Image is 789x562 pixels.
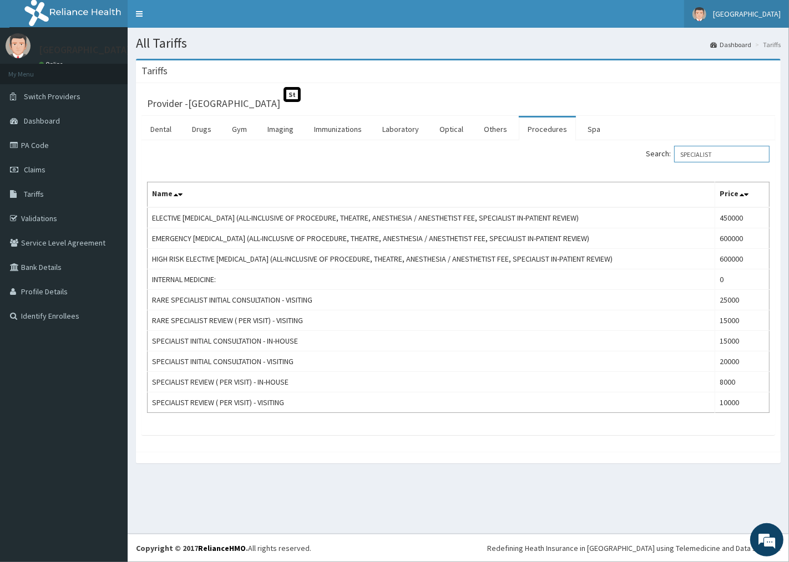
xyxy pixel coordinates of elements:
td: 0 [715,269,770,290]
a: Laboratory [373,117,428,141]
h3: Tariffs [141,66,168,76]
td: 8000 [715,372,770,392]
a: Spa [579,117,609,141]
img: d_794563401_company_1708531726252_794563401 [21,55,45,83]
a: Dental [141,117,180,141]
div: Minimize live chat window [182,6,209,32]
td: EMERGENCY [MEDICAL_DATA] (ALL-INCLUSIVE OF PROCEDURE, THEATRE, ANESTHESIA / ANESTHETIST FEE, SPEC... [148,228,715,249]
span: Switch Providers [24,91,80,101]
input: Search: [674,146,770,162]
td: INTERNAL MEDICINE: [148,269,715,290]
strong: Copyright © 2017 . [136,543,248,553]
span: We're online! [64,140,153,252]
td: SPECIALIST REVIEW ( PER VISIT) - VISITING [148,392,715,413]
td: SPECIALIST REVIEW ( PER VISIT) - IN-HOUSE [148,372,715,392]
h3: Provider - [GEOGRAPHIC_DATA] [147,99,280,109]
a: Others [475,117,516,141]
a: Procedures [519,117,576,141]
label: Search: [646,146,770,162]
th: Price [715,182,770,208]
img: User Image [6,33,31,58]
td: 10000 [715,392,770,413]
span: [GEOGRAPHIC_DATA] [713,9,781,19]
h1: All Tariffs [136,36,781,50]
td: SPECIALIST INITIAL CONSULTATION - VISITING [148,351,715,372]
td: SPECIALIST INITIAL CONSULTATION - IN-HOUSE [148,331,715,351]
a: RelianceHMO [198,543,246,553]
img: User Image [692,7,706,21]
a: Immunizations [305,117,371,141]
span: Dashboard [24,116,60,126]
footer: All rights reserved. [128,534,789,562]
th: Name [148,182,715,208]
li: Tariffs [752,40,781,49]
td: RARE SPECIALIST INITIAL CONSULTATION - VISITING [148,290,715,310]
td: RARE SPECIALIST REVIEW ( PER VISIT) - VISITING [148,310,715,331]
textarea: Type your message and hit 'Enter' [6,303,211,341]
td: ELECTIVE [MEDICAL_DATA] (ALL-INCLUSIVE OF PROCEDURE, THEATRE, ANESTHESIA / ANESTHETIST FEE, SPECI... [148,207,715,228]
a: Gym [223,117,256,141]
a: Imaging [259,117,302,141]
td: 450000 [715,207,770,228]
td: HIGH RISK ELECTIVE [MEDICAL_DATA] (ALL-INCLUSIVE OF PROCEDURE, THEATRE, ANESTHESIA / ANESTHETIST ... [148,249,715,269]
span: Claims [24,165,45,175]
span: St [284,87,301,102]
td: 20000 [715,351,770,372]
td: 600000 [715,228,770,249]
td: 600000 [715,249,770,269]
td: 25000 [715,290,770,310]
a: Drugs [183,117,220,141]
div: Redefining Heath Insurance in [GEOGRAPHIC_DATA] using Telemedicine and Data Science! [487,543,781,554]
a: Dashboard [710,40,751,49]
p: [GEOGRAPHIC_DATA] [39,45,130,55]
span: Tariffs [24,189,44,199]
td: 15000 [715,310,770,331]
a: Online [39,60,65,68]
a: Optical [431,117,472,141]
td: 15000 [715,331,770,351]
div: Chat with us now [58,62,186,76]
